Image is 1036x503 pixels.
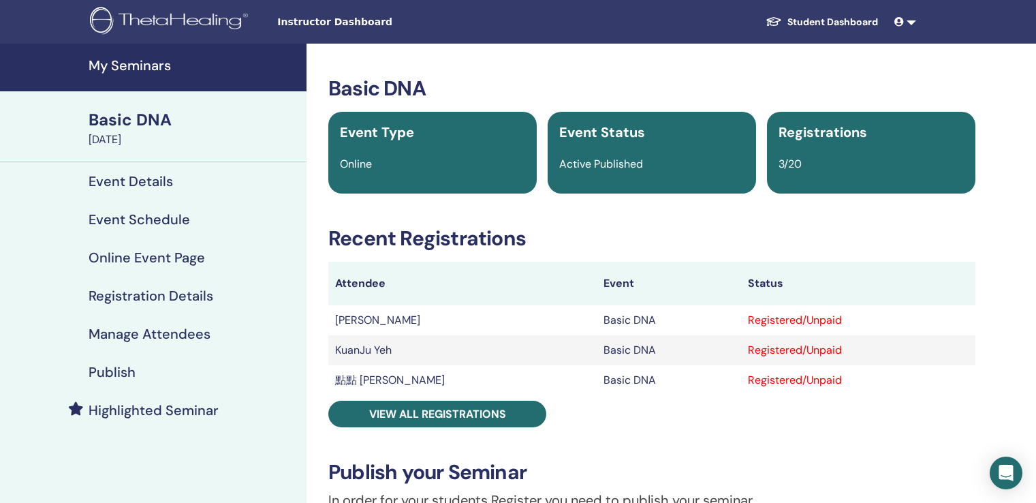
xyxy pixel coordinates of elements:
h3: Recent Registrations [328,226,975,251]
h3: Basic DNA [328,76,975,101]
span: Online [340,157,372,171]
td: KuanJu Yeh [328,335,597,365]
div: Open Intercom Messenger [990,457,1022,489]
a: Student Dashboard [755,10,889,35]
td: Basic DNA [597,335,740,365]
h4: Online Event Page [89,249,205,266]
h4: Publish [89,364,136,380]
h3: Publish your Seminar [328,460,975,485]
span: Event Type [340,123,414,141]
span: Instructor Dashboard [277,15,482,29]
h4: My Seminars [89,57,298,74]
th: Event [597,262,740,305]
a: View all registrations [328,401,546,427]
th: Status [741,262,975,305]
img: graduation-cap-white.svg [766,16,782,27]
h4: Registration Details [89,288,213,304]
a: Basic DNA[DATE] [80,108,307,148]
div: Registered/Unpaid [748,372,969,388]
td: [PERSON_NAME] [328,305,597,335]
td: 點點 [PERSON_NAME] [328,365,597,395]
td: Basic DNA [597,305,740,335]
div: [DATE] [89,132,298,148]
span: View all registrations [369,407,506,421]
th: Attendee [328,262,597,305]
span: 3/20 [779,157,802,171]
h4: Event Details [89,173,173,189]
div: Basic DNA [89,108,298,132]
span: Event Status [559,123,645,141]
h4: Manage Attendees [89,326,210,342]
h4: Event Schedule [89,211,190,228]
td: Basic DNA [597,365,740,395]
span: Active Published [559,157,643,171]
h4: Highlighted Seminar [89,402,219,418]
div: Registered/Unpaid [748,312,969,329]
img: logo.png [90,7,253,37]
div: Registered/Unpaid [748,342,969,359]
span: Registrations [779,123,867,141]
